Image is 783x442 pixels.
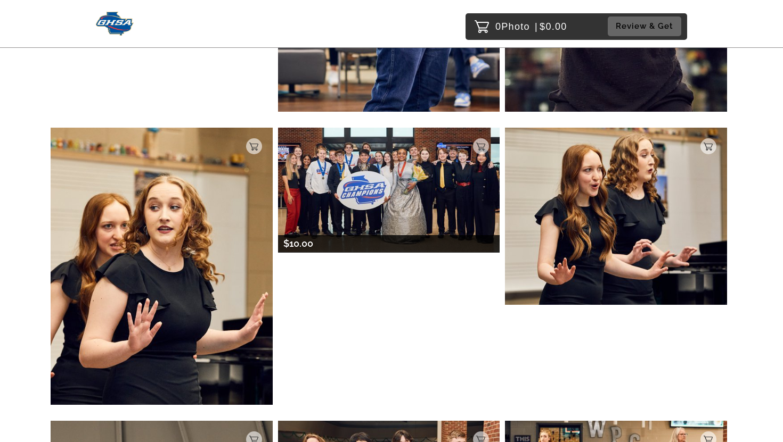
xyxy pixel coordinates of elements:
img: 181714 [505,128,727,305]
p: 0 $0.00 [495,18,567,35]
p: $10.00 [283,235,313,252]
span: Photo [501,18,530,35]
img: Snapphound Logo [96,12,134,36]
span: | [535,21,538,32]
a: Review & Get [608,16,684,36]
img: 181713 [51,128,273,405]
img: 181712 [278,128,500,252]
button: Review & Get [608,16,681,36]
